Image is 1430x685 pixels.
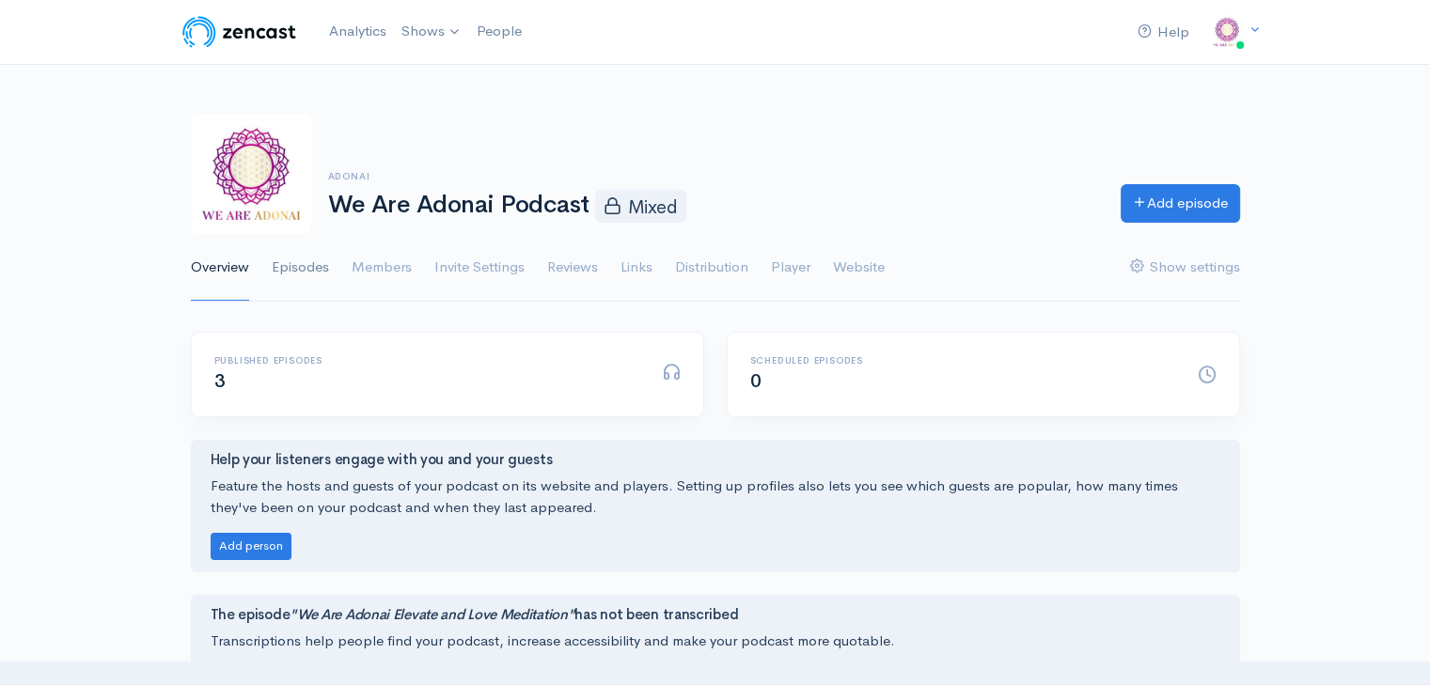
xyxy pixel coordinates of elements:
[211,536,291,553] a: Add person
[595,190,686,222] span: Mixed
[214,355,639,366] h6: Published episodes
[328,171,1098,181] h6: Adonai
[352,234,412,302] a: Members
[1121,184,1240,223] a: Add episode
[394,11,469,53] a: Shows
[1130,12,1197,53] a: Help
[211,607,1220,623] h4: The episode has not been transcribed
[214,369,226,393] span: 3
[211,533,291,560] button: Add person
[833,234,885,302] a: Website
[272,234,329,302] a: Episodes
[211,475,1220,518] p: Feature the hosts and guests of your podcast on its website and players. Setting up profiles also...
[675,234,748,302] a: Distribution
[750,355,1175,366] h6: Scheduled episodes
[180,13,299,51] img: ZenCast Logo
[771,234,810,302] a: Player
[1208,13,1246,51] img: ...
[469,11,529,52] a: People
[191,234,249,302] a: Overview
[750,369,762,393] span: 0
[211,452,1220,468] h4: Help your listeners engage with you and your guests
[211,631,1220,652] p: Transcriptions help people find your podcast, increase accessibility and make your podcast more q...
[434,234,525,302] a: Invite Settings
[290,605,574,623] i: "We Are Adonai Elevate and Love Meditation"
[328,190,1098,222] h1: We Are Adonai Podcast
[547,234,598,302] a: Reviews
[322,11,394,52] a: Analytics
[621,234,652,302] a: Links
[1130,234,1240,302] a: Show settings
